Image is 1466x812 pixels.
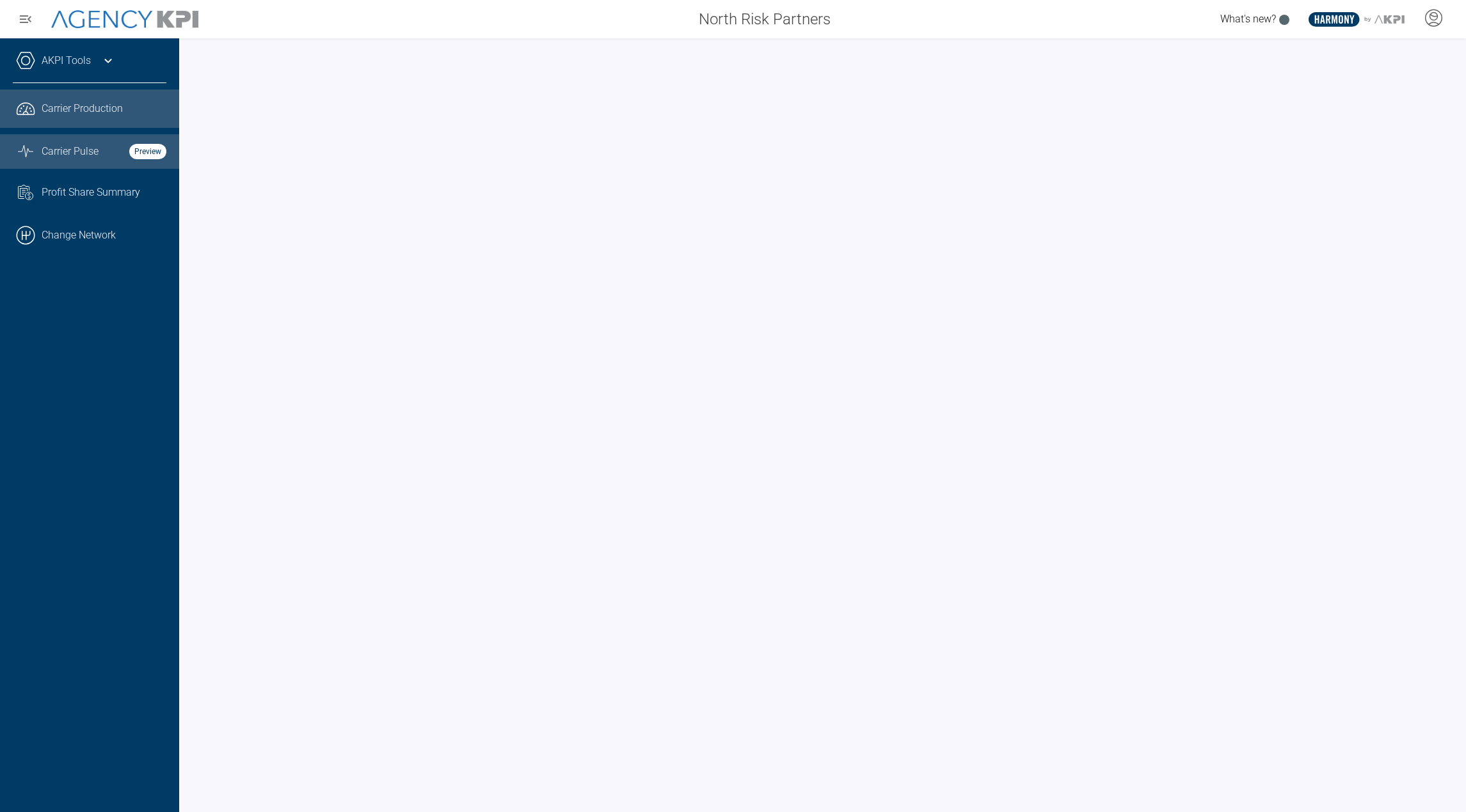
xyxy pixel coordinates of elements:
span: Carrier Pulse [42,144,99,159]
span: Carrier Production [42,101,123,116]
strong: Preview [129,144,166,159]
img: AgencyKPI [51,10,198,29]
span: Profit Share Summary [42,185,140,200]
a: AKPI Tools [42,53,91,68]
span: What's new? [1220,13,1276,25]
span: North Risk Partners [699,8,831,31]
